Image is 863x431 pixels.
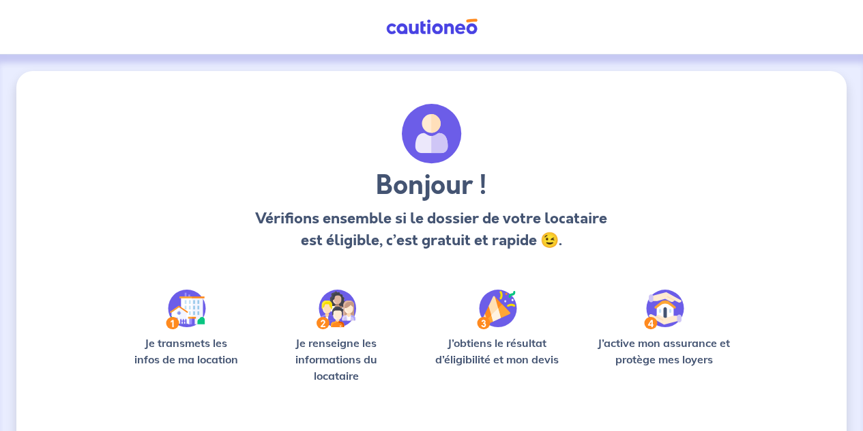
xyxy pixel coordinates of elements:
[402,104,462,164] img: archivate
[253,208,610,251] p: Vérifions ensemble si le dossier de votre locataire est éligible, c’est gratuit et rapide 😉.
[317,290,356,329] img: /static/c0a346edaed446bb123850d2d04ad552/Step-2.svg
[644,290,684,329] img: /static/bfff1cf634d835d9112899e6a3df1a5d/Step-4.svg
[590,335,737,367] p: J’active mon assurance et protège mes loyers
[126,335,246,367] p: Je transmets les infos de ma location
[166,290,206,329] img: /static/90a569abe86eec82015bcaae536bd8e6/Step-1.svg
[426,335,568,367] p: J’obtiens le résultat d’éligibilité et mon devis
[268,335,404,384] p: Je renseigne les informations du locataire
[381,18,483,36] img: Cautioneo
[477,290,517,329] img: /static/f3e743aab9439237c3e2196e4328bba9/Step-3.svg
[253,169,610,202] h3: Bonjour !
